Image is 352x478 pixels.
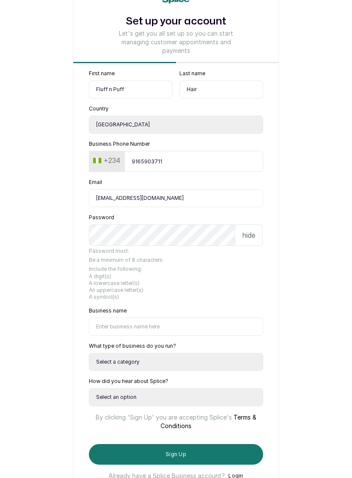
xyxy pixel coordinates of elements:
p: Let's get you all set up so you can start managing customer appointments and payments [115,29,237,55]
label: What type of business do you run? [89,343,176,349]
li: An uppercase letter(s) [89,287,263,294]
li: A digit(s) [89,273,263,280]
label: First name [89,70,115,77]
label: Password [89,214,114,221]
input: Enter first name here [89,80,173,98]
button: Sign Up [89,444,263,465]
p: By clicking 'Sign Up' you are accepting Splice's [89,406,263,430]
span: Password must: Be a minimum of 8 characters Include the following: [89,248,263,300]
label: Country [89,105,109,112]
li: A symbol(s) [89,294,263,300]
input: 9151930463 [124,151,263,172]
label: Business name [89,307,127,314]
input: Enter last name here [179,80,263,98]
label: Last name [179,70,205,77]
input: email@acme.com [89,189,263,207]
label: Email [89,179,102,186]
h1: Set up your account [115,14,237,29]
p: hide [242,230,255,240]
label: How did you hear about Splice? [89,378,168,385]
li: A lowercase letter(s) [89,280,263,287]
button: +234 [90,153,124,167]
label: Business Phone Number [89,141,150,147]
input: Enter business name here [89,318,263,336]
